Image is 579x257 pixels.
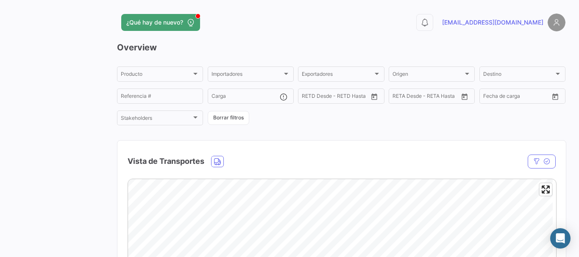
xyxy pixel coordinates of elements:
[212,72,282,78] span: Importadores
[392,94,408,100] input: Desde
[208,111,249,125] button: Borrar filtros
[458,90,471,103] button: Open calendar
[121,72,192,78] span: Producto
[302,94,317,100] input: Desde
[550,228,571,249] div: Abrir Intercom Messenger
[212,156,223,167] button: Land
[302,72,373,78] span: Exportadores
[368,90,381,103] button: Open calendar
[126,18,183,27] span: ¿Qué hay de nuevo?
[323,94,354,100] input: Hasta
[549,90,562,103] button: Open calendar
[504,94,536,100] input: Hasta
[128,155,204,167] h4: Vista de Transportes
[392,72,463,78] span: Origen
[117,41,565,53] h3: Overview
[540,183,552,196] button: Enter fullscreen
[483,94,498,100] input: Desde
[442,18,543,27] span: [EMAIL_ADDRESS][DOMAIN_NAME]
[121,116,192,122] span: Stakeholders
[414,94,445,100] input: Hasta
[548,14,565,31] img: placeholder-user.png
[121,14,200,31] button: ¿Qué hay de nuevo?
[483,72,554,78] span: Destino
